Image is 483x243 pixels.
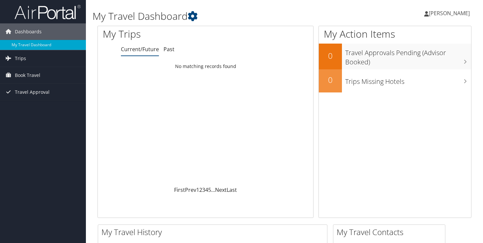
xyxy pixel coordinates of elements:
td: No matching records found [98,60,313,72]
h1: My Trips [103,27,218,41]
a: Prev [185,186,196,193]
a: 5 [208,186,211,193]
span: Book Travel [15,67,40,84]
a: Past [164,46,174,53]
h2: My Travel Contacts [337,226,445,238]
span: Travel Approval [15,84,50,100]
a: 4 [205,186,208,193]
span: Dashboards [15,23,42,40]
a: Next [215,186,227,193]
a: 0Trips Missing Hotels [319,69,471,92]
a: 2 [199,186,202,193]
a: Last [227,186,237,193]
a: 1 [196,186,199,193]
span: Trips [15,50,26,67]
a: Current/Future [121,46,159,53]
h3: Trips Missing Hotels [345,74,471,86]
h1: My Action Items [319,27,471,41]
img: airportal-logo.png [15,4,81,20]
a: 3 [202,186,205,193]
h2: 0 [319,74,342,86]
h1: My Travel Dashboard [93,9,349,23]
a: [PERSON_NAME] [424,3,476,23]
a: 0Travel Approvals Pending (Advisor Booked) [319,44,471,69]
a: First [174,186,185,193]
h2: 0 [319,50,342,61]
h2: My Travel History [101,226,327,238]
span: [PERSON_NAME] [429,10,470,17]
span: … [211,186,215,193]
h3: Travel Approvals Pending (Advisor Booked) [345,45,471,67]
